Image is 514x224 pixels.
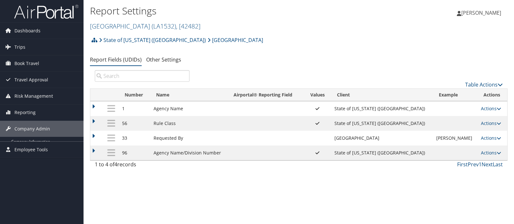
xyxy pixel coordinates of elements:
th: : activate to sort column descending [104,89,119,101]
td: 1 [119,101,150,116]
a: Other Settings [146,56,181,63]
div: 1 to 4 of records [95,161,190,171]
td: 96 [119,145,150,160]
img: airportal-logo.png [14,4,78,19]
a: Table Actions [465,81,503,88]
span: 4 [114,161,117,168]
a: State of [US_STATE] ([GEOGRAPHIC_DATA]) [99,34,206,46]
h1: Report Settings [90,4,368,18]
a: [GEOGRAPHIC_DATA] [90,22,200,30]
th: Name [150,89,228,101]
td: Requested By [150,131,228,145]
a: [GEOGRAPHIC_DATA] [208,34,263,46]
a: 1 [479,161,482,168]
a: First [457,161,468,168]
td: State of [US_STATE] ([GEOGRAPHIC_DATA]) [331,145,433,160]
a: Actions [481,135,501,141]
span: ( LA1532 ) [152,22,176,30]
td: State of [US_STATE] ([GEOGRAPHIC_DATA]) [331,116,433,131]
span: Employee Tools [14,142,48,158]
td: Rule Class [150,116,228,131]
a: Actions [481,150,501,156]
td: State of [US_STATE] ([GEOGRAPHIC_DATA]) [331,101,433,116]
td: Agency Name/Division Number [150,145,228,160]
th: Values [304,89,331,101]
span: Risk Management [14,88,53,104]
span: Book Travel [14,55,39,71]
th: Example [433,89,478,101]
td: [GEOGRAPHIC_DATA] [331,131,433,145]
a: Prev [468,161,479,168]
a: Report Fields (UDIDs) [90,56,142,63]
td: 56 [119,116,150,131]
input: Search [95,70,190,82]
td: Agency Name [150,101,228,116]
th: Client [331,89,433,101]
a: [PERSON_NAME] [457,3,508,22]
span: Travel Approval [14,72,48,88]
span: Dashboards [14,23,40,39]
a: Actions [481,105,501,112]
span: Reporting [14,104,36,120]
a: Last [493,161,503,168]
span: [PERSON_NAME] [461,9,501,16]
th: Airportal&reg; Reporting Field [228,89,304,101]
td: 33 [119,131,150,145]
span: Trips [14,39,25,55]
a: Actions [481,120,501,126]
th: Actions [478,89,507,101]
span: , [ 42482 ] [176,22,200,30]
th: Number [119,89,150,101]
a: Next [482,161,493,168]
span: Company Admin [14,121,50,137]
td: [PERSON_NAME] [433,131,478,145]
